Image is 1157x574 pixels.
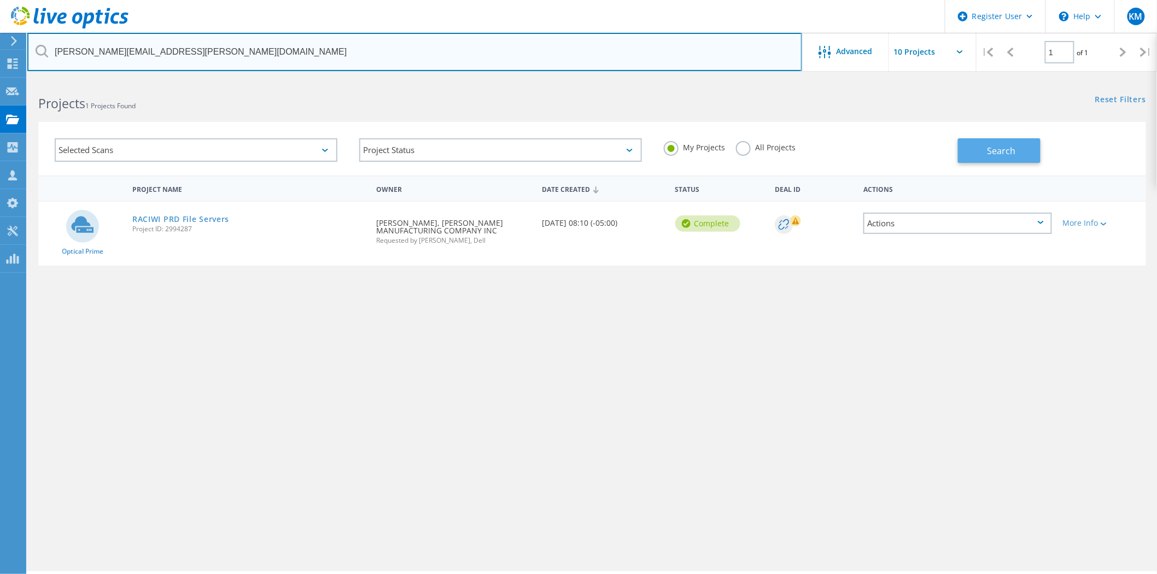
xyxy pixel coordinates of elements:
div: | [977,33,999,72]
div: Owner [371,178,537,198]
div: | [1135,33,1157,72]
a: RACIWI PRD File Servers [132,215,229,223]
div: [DATE] 08:10 (-05:00) [537,202,670,238]
b: Projects [38,95,85,112]
div: Date Created [537,178,670,199]
span: Optical Prime [62,248,103,255]
span: 1 Projects Found [85,101,136,110]
div: Actions [863,213,1052,234]
span: Search [987,145,1015,157]
div: Status [670,178,769,198]
span: of 1 [1077,48,1089,57]
svg: \n [1059,11,1069,21]
span: KM [1129,12,1143,21]
a: Live Optics Dashboard [11,23,128,31]
label: All Projects [736,141,796,151]
div: Project Name [127,178,371,198]
label: My Projects [664,141,725,151]
span: Project ID: 2994287 [132,226,365,232]
div: More Info [1063,219,1141,227]
span: Advanced [837,48,873,55]
input: Search projects by name, owner, ID, company, etc [27,33,802,71]
a: Reset Filters [1095,96,1146,105]
div: Actions [858,178,1057,198]
button: Search [958,138,1041,163]
div: Deal Id [769,178,858,198]
div: Project Status [359,138,642,162]
span: Requested by [PERSON_NAME], Dell [376,237,531,244]
div: Selected Scans [55,138,337,162]
div: Complete [675,215,740,232]
div: [PERSON_NAME], [PERSON_NAME] MANUFACTURING COMPANY INC [371,202,537,255]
